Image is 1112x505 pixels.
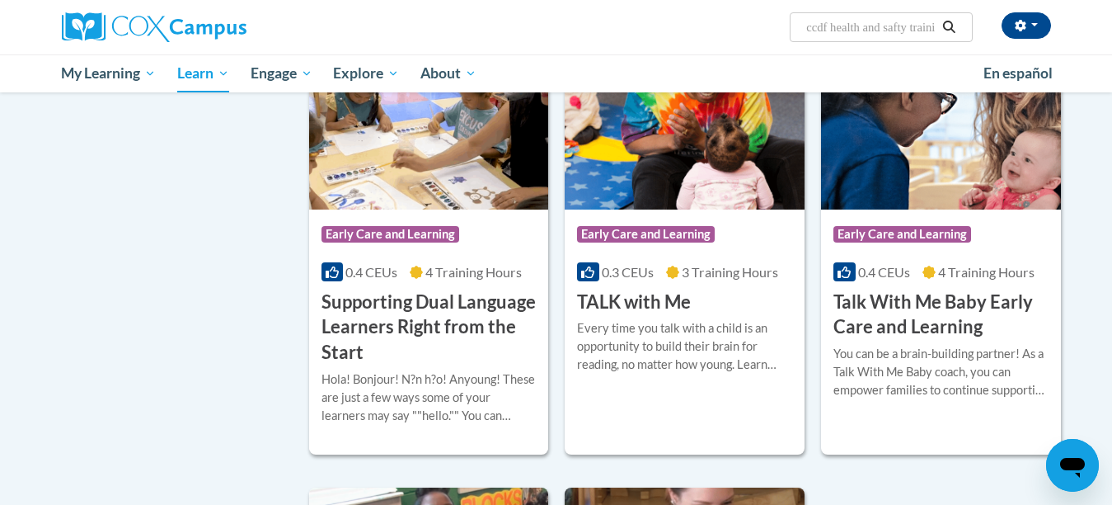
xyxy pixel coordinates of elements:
[1046,439,1099,492] iframe: Button to launch messaging window
[309,41,549,210] img: Course Logo
[321,290,537,366] h3: Supporting Dual Language Learners Right from the Start
[61,64,156,83] span: My Learning
[938,264,1035,280] span: 4 Training Hours
[425,264,522,280] span: 4 Training Hours
[177,64,229,83] span: Learn
[37,54,1076,92] div: Main menu
[321,226,459,243] span: Early Care and Learning
[577,290,691,315] h3: TALK with Me
[1002,12,1051,39] button: Account Settings
[805,17,936,37] input: Search Courses
[602,264,654,280] span: 0.3 CEUs
[240,54,323,92] a: Engage
[983,64,1053,82] span: En español
[833,345,1049,399] div: You can be a brain-building partner! As a Talk With Me Baby coach, you can empower families to co...
[62,12,246,42] img: Cox Campus
[62,12,375,42] a: Cox Campus
[833,226,971,243] span: Early Care and Learning
[410,54,487,92] a: About
[167,54,240,92] a: Learn
[833,290,1049,341] h3: Talk With Me Baby Early Care and Learning
[251,64,312,83] span: Engage
[322,54,410,92] a: Explore
[345,264,397,280] span: 0.4 CEUs
[973,56,1063,91] a: En español
[577,319,792,374] div: Every time you talk with a child is an opportunity to build their brain for reading, no matter ho...
[682,264,778,280] span: 3 Training Hours
[333,64,399,83] span: Explore
[577,226,715,243] span: Early Care and Learning
[420,64,476,83] span: About
[321,370,537,425] div: Hola! Bonjour! N?n h?o! Anyoung! These are just a few ways some of your learners may say ""hello....
[309,41,549,455] a: Course LogoEarly Care and Learning0.4 CEUs4 Training Hours Supporting Dual Language Learners Righ...
[936,17,961,37] button: Search
[821,41,1061,455] a: Course LogoEarly Care and Learning0.4 CEUs4 Training Hours Talk With Me Baby Early Care and Learn...
[565,41,805,210] img: Course Logo
[51,54,167,92] a: My Learning
[858,264,910,280] span: 0.4 CEUs
[565,41,805,455] a: Course LogoEarly Care and Learning0.3 CEUs3 Training Hours TALK with MeEvery time you talk with a...
[821,41,1061,210] img: Course Logo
